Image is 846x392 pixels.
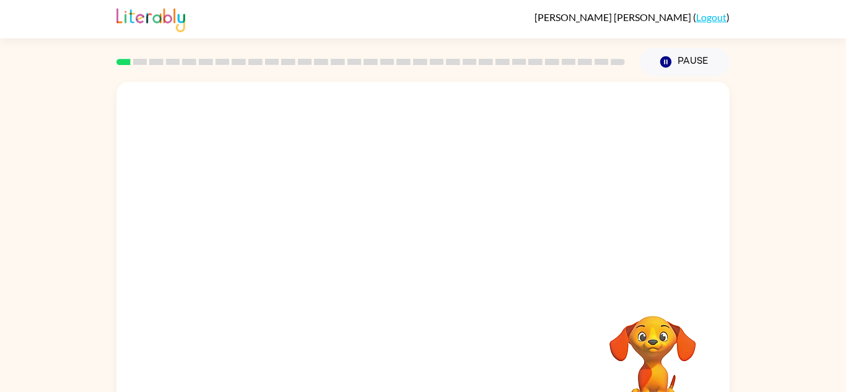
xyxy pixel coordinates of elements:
[116,5,185,32] img: Literably
[534,11,730,23] div: ( )
[696,11,726,23] a: Logout
[640,48,730,76] button: Pause
[534,11,693,23] span: [PERSON_NAME] [PERSON_NAME]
